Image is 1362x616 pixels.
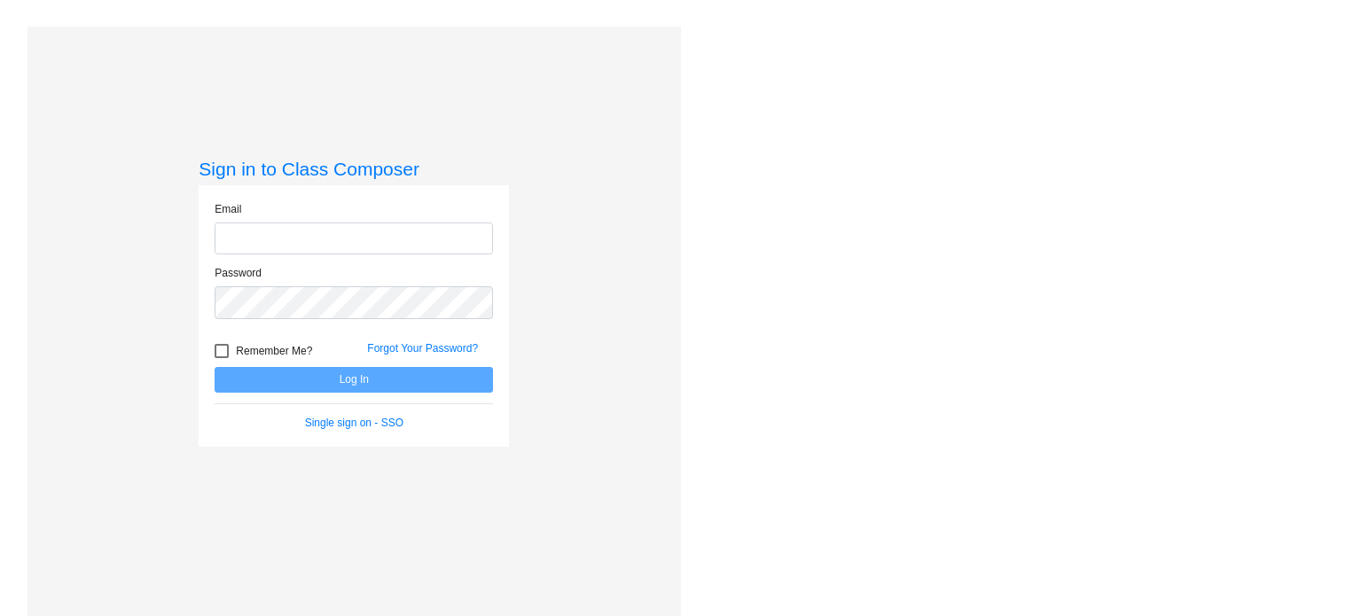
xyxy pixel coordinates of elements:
[215,265,262,281] label: Password
[215,367,493,393] button: Log In
[305,417,403,429] a: Single sign on - SSO
[236,340,312,362] span: Remember Me?
[215,201,241,217] label: Email
[367,342,478,355] a: Forgot Your Password?
[199,158,509,180] h3: Sign in to Class Composer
